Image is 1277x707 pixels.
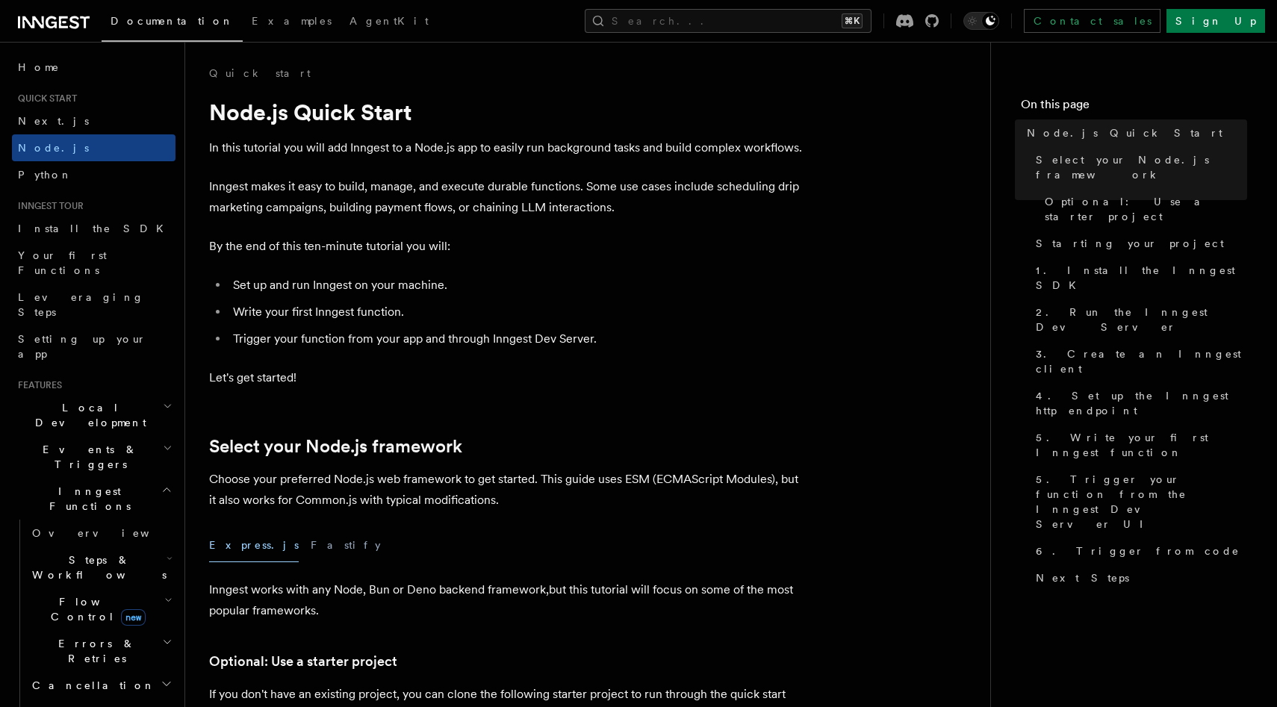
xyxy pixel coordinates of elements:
span: Inngest tour [12,200,84,212]
p: Let's get started! [209,367,807,388]
a: Starting your project [1030,230,1247,257]
span: Leveraging Steps [18,291,144,318]
p: Inngest makes it easy to build, manage, and execute durable functions. Some use cases include sch... [209,176,807,218]
a: Optional: Use a starter project [209,651,397,672]
span: Node.js [18,142,89,154]
span: Cancellation [26,678,155,693]
span: Features [12,379,62,391]
button: Steps & Workflows [26,546,175,588]
a: Next Steps [1030,564,1247,591]
li: Write your first Inngest function. [229,302,807,323]
button: Errors & Retries [26,630,175,672]
button: Events & Triggers [12,436,175,478]
a: Select your Node.js framework [1030,146,1247,188]
a: 1. Install the Inngest SDK [1030,257,1247,299]
a: Quick start [209,66,311,81]
a: Contact sales [1024,9,1161,33]
a: AgentKit [341,4,438,40]
a: Overview [26,520,175,546]
span: Select your Node.js framework [1036,152,1247,182]
button: Express.js [209,529,299,562]
span: Events & Triggers [12,442,163,472]
span: Inngest Functions [12,484,161,514]
span: AgentKit [349,15,429,27]
span: new [121,609,146,626]
a: Node.js Quick Start [1021,119,1247,146]
li: Set up and run Inngest on your machine. [229,275,807,296]
span: Next.js [18,115,89,127]
button: Cancellation [26,672,175,699]
a: Examples [243,4,341,40]
a: Documentation [102,4,243,42]
button: Local Development [12,394,175,436]
span: Overview [32,527,186,539]
span: Install the SDK [18,222,173,234]
span: Steps & Workflows [26,552,167,582]
span: Node.js Quick Start [1027,125,1222,140]
span: 4. Set up the Inngest http endpoint [1036,388,1247,418]
span: Your first Functions [18,249,107,276]
p: By the end of this ten-minute tutorial you will: [209,236,807,257]
a: Home [12,54,175,81]
span: 5. Trigger your function from the Inngest Dev Server UI [1036,472,1247,532]
a: Select your Node.js framework [209,436,462,457]
p: Inngest works with any Node, Bun or Deno backend framework,but this tutorial will focus on some o... [209,579,807,621]
span: 2. Run the Inngest Dev Server [1036,305,1247,334]
p: Choose your preferred Node.js web framework to get started. This guide uses ESM (ECMAScript Modul... [209,469,807,511]
span: Errors & Retries [26,636,162,666]
a: Your first Functions [12,242,175,284]
button: Search...⌘K [585,9,871,33]
a: Setting up your app [12,326,175,367]
kbd: ⌘K [842,13,863,28]
a: Python [12,161,175,188]
span: Python [18,169,72,181]
span: Home [18,60,60,75]
a: Sign Up [1166,9,1265,33]
span: Local Development [12,400,163,430]
span: Next Steps [1036,570,1129,585]
a: 5. Write your first Inngest function [1030,424,1247,466]
a: Next.js [12,108,175,134]
button: Toggle dark mode [963,12,999,30]
span: Setting up your app [18,333,146,360]
span: Flow Control [26,594,164,624]
span: Documentation [111,15,234,27]
span: 1. Install the Inngest SDK [1036,263,1247,293]
button: Inngest Functions [12,478,175,520]
a: 5. Trigger your function from the Inngest Dev Server UI [1030,466,1247,538]
span: 6. Trigger from code [1036,544,1240,558]
a: Node.js [12,134,175,161]
h1: Node.js Quick Start [209,99,807,125]
li: Trigger your function from your app and through Inngest Dev Server. [229,328,807,349]
a: 2. Run the Inngest Dev Server [1030,299,1247,340]
button: Fastify [311,529,381,562]
a: 4. Set up the Inngest http endpoint [1030,382,1247,424]
span: Optional: Use a starter project [1045,194,1247,224]
span: 5. Write your first Inngest function [1036,430,1247,460]
button: Flow Controlnew [26,588,175,630]
a: Install the SDK [12,215,175,242]
a: Leveraging Steps [12,284,175,326]
span: 3. Create an Inngest client [1036,346,1247,376]
a: 6. Trigger from code [1030,538,1247,564]
a: 3. Create an Inngest client [1030,340,1247,382]
span: Examples [252,15,332,27]
span: Quick start [12,93,77,105]
span: Starting your project [1036,236,1224,251]
p: In this tutorial you will add Inngest to a Node.js app to easily run background tasks and build c... [209,137,807,158]
h4: On this page [1021,96,1247,119]
a: Optional: Use a starter project [1039,188,1247,230]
